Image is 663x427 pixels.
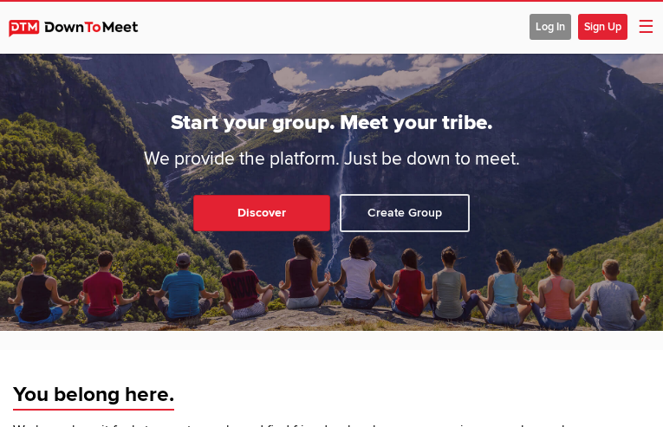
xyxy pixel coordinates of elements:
span: Sign Up [578,14,627,40]
a: Create Group [340,194,470,232]
a: Log In [530,19,571,34]
span: Log In [530,14,571,40]
span: You belong here. [13,381,174,411]
span: ☰ [638,16,654,38]
img: DownToMeet [9,20,156,37]
a: Discover [193,195,330,231]
h1: Start your group. Meet your tribe. [50,110,614,135]
p: We provide the platform. Just be down to meet. [13,146,650,173]
a: Sign Up [578,19,627,34]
